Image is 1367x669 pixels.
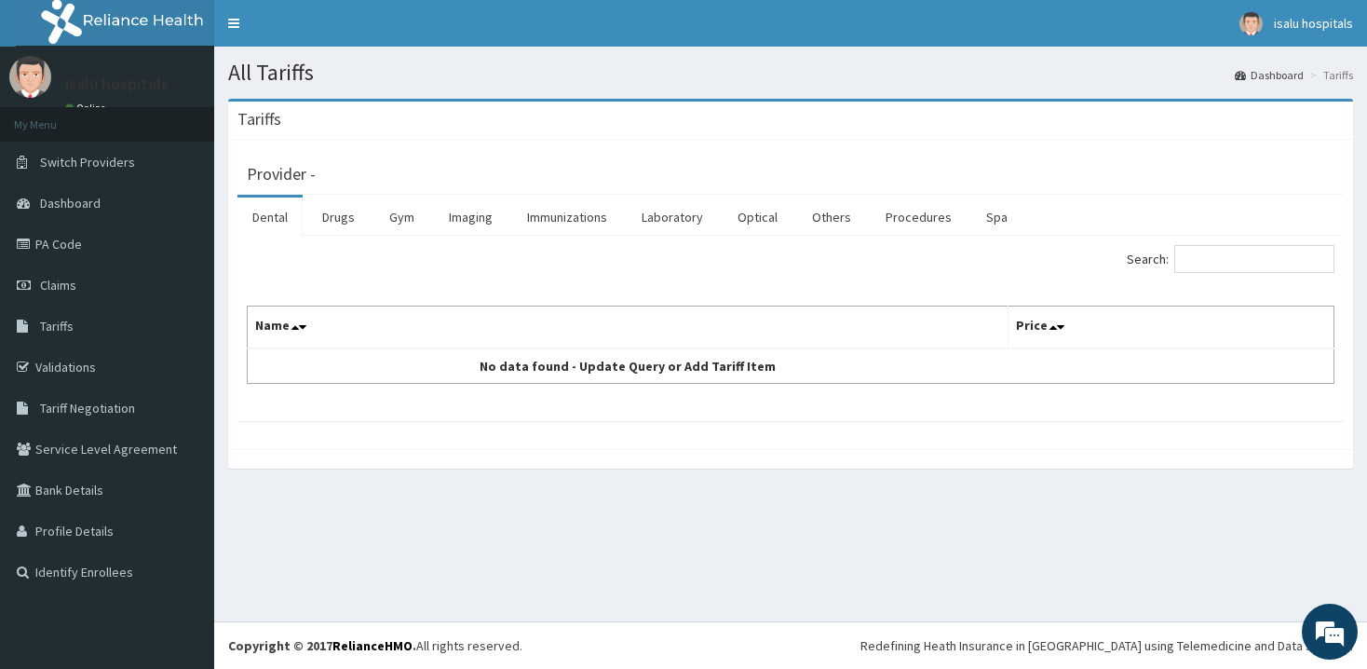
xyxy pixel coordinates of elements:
[228,61,1353,85] h1: All Tariffs
[228,637,416,654] strong: Copyright © 2017 .
[65,75,169,92] p: isalu hospitals
[797,198,866,237] a: Others
[247,166,316,183] h3: Provider -
[627,198,718,237] a: Laboratory
[332,637,413,654] a: RelianceHMO
[248,348,1008,384] td: No data found - Update Query or Add Tariff Item
[40,400,135,416] span: Tariff Negotiation
[512,198,622,237] a: Immunizations
[1274,15,1353,32] span: isalu hospitals
[374,198,429,237] a: Gym
[1127,245,1334,273] label: Search:
[971,198,1022,237] a: Spa
[1239,12,1263,35] img: User Image
[1008,307,1333,349] th: Price
[214,621,1367,669] footer: All rights reserved.
[248,307,1008,349] th: Name
[237,198,303,237] a: Dental
[65,102,110,115] a: Online
[40,318,74,334] span: Tariffs
[307,198,370,237] a: Drugs
[237,111,281,128] h3: Tariffs
[40,277,76,294] span: Claims
[1174,245,1334,273] input: Search:
[40,195,101,212] span: Dashboard
[40,154,135,171] span: Switch Providers
[723,198,792,237] a: Optical
[860,636,1353,655] div: Redefining Heath Insurance in [GEOGRAPHIC_DATA] using Telemedicine and Data Science!
[9,56,51,98] img: User Image
[1235,67,1304,83] a: Dashboard
[871,198,967,237] a: Procedures
[1306,67,1353,83] li: Tariffs
[434,198,508,237] a: Imaging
